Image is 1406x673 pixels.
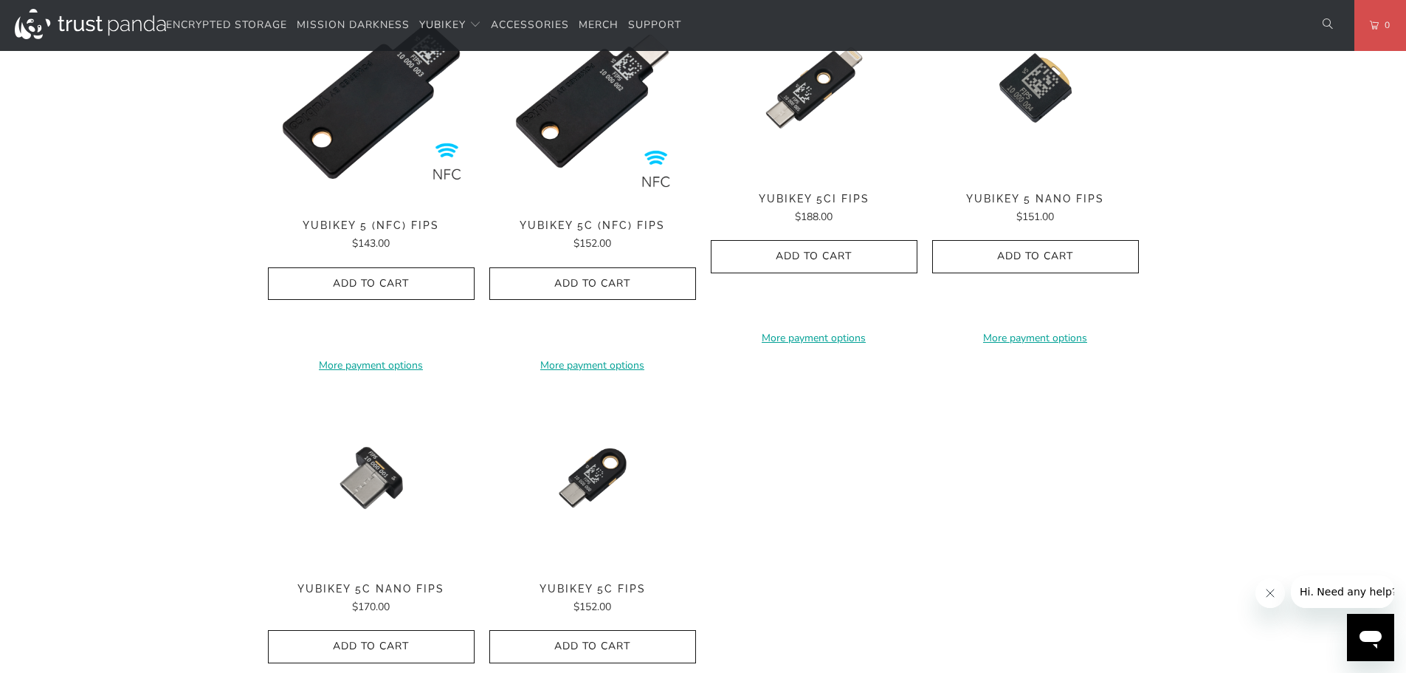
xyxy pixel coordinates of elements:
span: Add to Cart [283,640,459,653]
a: Merch [579,8,618,43]
span: YubiKey 5C (NFC) FIPS [489,219,696,232]
span: Add to Cart [283,278,459,290]
span: $152.00 [573,600,611,614]
button: Add to Cart [268,267,475,301]
span: Add to Cart [505,278,680,290]
iframe: Button to launch messaging window [1347,614,1394,661]
a: YubiKey 5 (NFC) FIPS $143.00 [268,219,475,252]
a: YubiKey 5C FIPS $152.00 [489,583,696,615]
a: Mission Darkness [297,8,410,43]
span: Add to Cart [726,250,902,263]
span: Mission Darkness [297,18,410,32]
span: Support [628,18,681,32]
span: $143.00 [352,236,390,250]
span: YubiKey 5 Nano FIPS [932,193,1139,205]
iframe: Message from company [1291,575,1394,608]
a: YubiKey 5C Nano FIPS - Trust Panda YubiKey 5C Nano FIPS - Trust Panda [268,388,475,567]
a: More payment options [489,358,696,374]
a: YubiKey 5C (NFC) FIPS $152.00 [489,219,696,252]
a: Support [628,8,681,43]
span: $170.00 [352,600,390,614]
button: Add to Cart [489,630,696,663]
span: YubiKey 5Ci FIPS [711,193,917,205]
span: $152.00 [573,236,611,250]
span: YubiKey 5C FIPS [489,583,696,595]
button: Add to Cart [268,630,475,663]
span: Accessories [491,18,569,32]
a: YubiKey 5C FIPS - Trust Panda YubiKey 5C FIPS - Trust Panda [489,388,696,567]
a: More payment options [932,330,1139,346]
a: Accessories [491,8,569,43]
iframe: Close message [1255,578,1285,608]
a: YubiKey 5C Nano FIPS $170.00 [268,583,475,615]
button: Add to Cart [932,240,1139,273]
span: Encrypted Storage [166,18,287,32]
span: Add to Cart [505,640,680,653]
a: YubiKey 5Ci FIPS $188.00 [711,193,917,225]
img: YubiKey 5C FIPS - Trust Panda [489,388,696,567]
button: Add to Cart [489,267,696,301]
summary: YubiKey [419,8,481,43]
span: 0 [1379,17,1391,33]
span: Merch [579,18,618,32]
nav: Translation missing: en.navigation.header.main_nav [166,8,681,43]
a: More payment options [711,330,917,346]
img: YubiKey 5C Nano FIPS - Trust Panda [268,388,475,567]
span: YubiKey 5C Nano FIPS [268,583,475,595]
img: Trust Panda Australia [15,9,166,39]
a: More payment options [268,358,475,374]
button: Add to Cart [711,240,917,273]
span: $188.00 [795,210,833,224]
a: Encrypted Storage [166,8,287,43]
span: Hi. Need any help? [9,10,106,22]
span: YubiKey [419,18,466,32]
span: YubiKey 5 (NFC) FIPS [268,219,475,232]
span: $151.00 [1016,210,1054,224]
a: YubiKey 5 Nano FIPS $151.00 [932,193,1139,225]
span: Add to Cart [948,250,1123,263]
